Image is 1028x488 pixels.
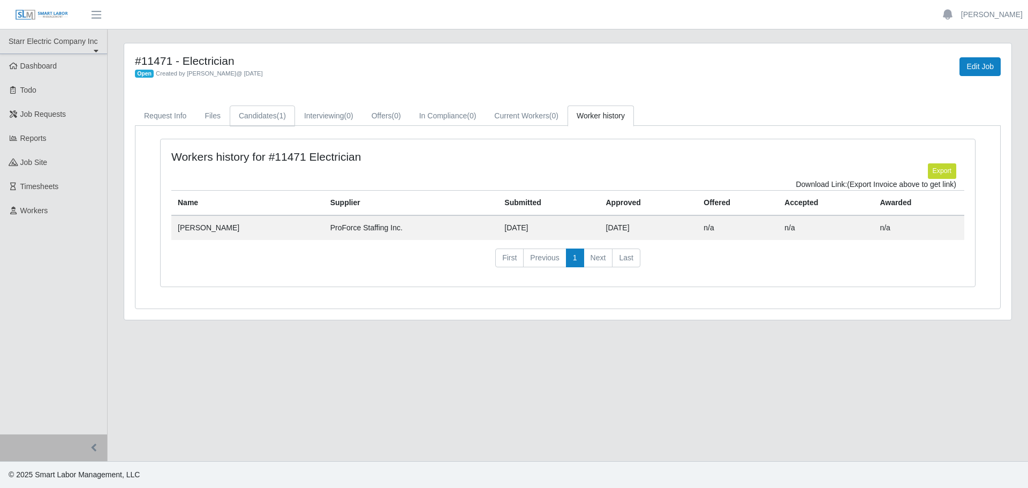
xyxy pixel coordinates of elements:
img: SLM Logo [15,9,69,21]
nav: pagination [171,249,964,276]
a: In Compliance [410,106,486,126]
a: Offers [362,106,410,126]
button: Export [928,163,956,178]
td: n/a [697,215,778,240]
a: Current Workers [485,106,568,126]
span: (0) [467,111,476,120]
td: ProForce Staffing Inc. [324,215,498,240]
td: n/a [778,215,873,240]
span: job site [20,158,48,167]
span: Dashboard [20,62,57,70]
span: Timesheets [20,182,59,191]
th: Accepted [778,190,873,215]
a: Candidates [230,106,295,126]
span: Reports [20,134,47,142]
th: Approved [600,190,698,215]
span: (1) [277,111,286,120]
span: Workers [20,206,48,215]
a: Request Info [135,106,195,126]
th: Awarded [873,190,964,215]
a: Worker history [568,106,634,126]
span: (Export Invoice above to get link) [847,180,956,189]
a: Files [195,106,230,126]
span: © 2025 Smart Labor Management, LLC [9,470,140,479]
a: 1 [566,249,584,268]
span: (0) [344,111,353,120]
span: Open [135,70,154,78]
h4: Workers history for #11471 Electrician [171,150,964,163]
td: [DATE] [498,215,599,240]
th: Submitted [498,190,599,215]
span: (0) [392,111,401,120]
span: Created by [PERSON_NAME] @ [DATE] [156,70,263,77]
a: [PERSON_NAME] [961,9,1023,20]
h4: #11471 - Electrician [135,54,633,67]
span: Todo [20,86,36,94]
th: Offered [697,190,778,215]
th: Supplier [324,190,498,215]
span: (0) [549,111,558,120]
td: [DATE] [600,215,698,240]
a: Interviewing [295,106,362,126]
span: Job Requests [20,110,66,118]
th: Name [171,190,324,215]
td: [PERSON_NAME] [171,215,324,240]
div: Download Link: [179,179,956,190]
a: Edit Job [959,57,1001,76]
td: n/a [873,215,964,240]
